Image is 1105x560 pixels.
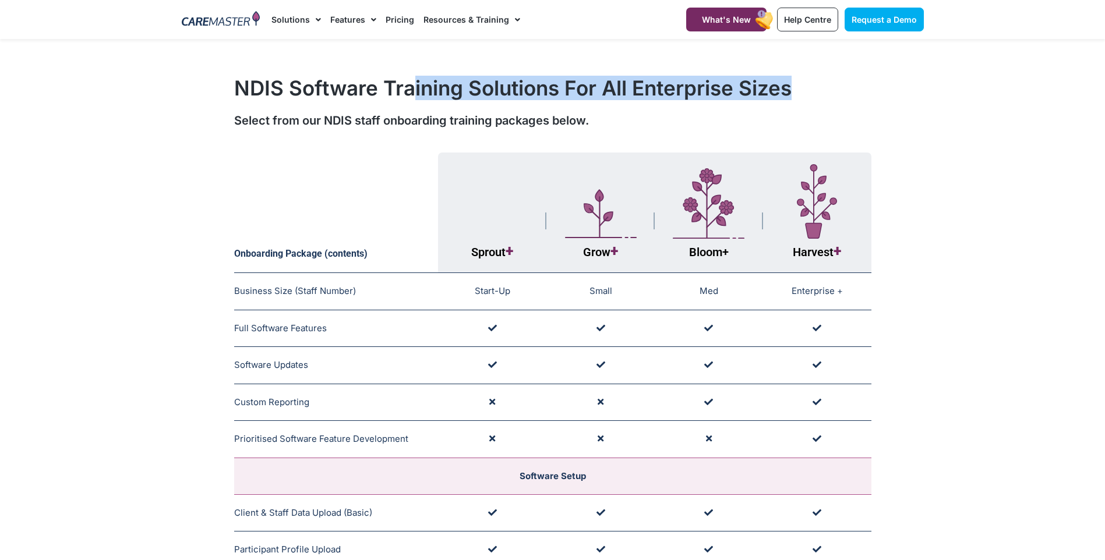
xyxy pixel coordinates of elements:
[234,76,871,100] h1: NDIS Software Training Solutions For All Enterprise Sizes
[702,15,751,24] span: What's New
[565,189,637,239] img: Layer_1-5.svg
[506,243,513,260] span: +
[520,470,586,481] span: Software Setup
[182,11,260,29] img: CareMaster Logo
[471,245,513,259] span: Sprout
[234,112,871,129] div: Select from our NDIS staff onboarding training packages below.
[793,245,841,259] span: Harvest
[689,245,729,259] span: Bloom
[234,384,439,421] td: Custom Reporting
[234,285,356,296] span: Business Size (Staff Number)
[686,8,767,31] a: What's New
[852,15,917,24] span: Request a Demo
[234,322,327,334] span: Full Software Features
[234,347,439,384] td: Software Updates
[784,15,831,24] span: Help Centre
[763,273,871,310] td: Enterprise +
[834,243,841,260] span: +
[234,494,439,531] td: Client & Staff Data Upload (Basic)
[655,273,763,310] td: Med
[610,243,618,260] span: +
[722,245,729,259] span: +
[438,273,546,310] td: Start-Up
[546,273,655,310] td: Small
[234,421,439,458] td: Prioritised Software Feature Development
[777,8,838,31] a: Help Centre
[673,168,744,239] img: Layer_1-4-1.svg
[234,153,439,273] th: Onboarding Package (contents)
[797,164,837,239] img: Layer_1-7-1.svg
[845,8,924,31] a: Request a Demo
[583,245,618,259] span: Grow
